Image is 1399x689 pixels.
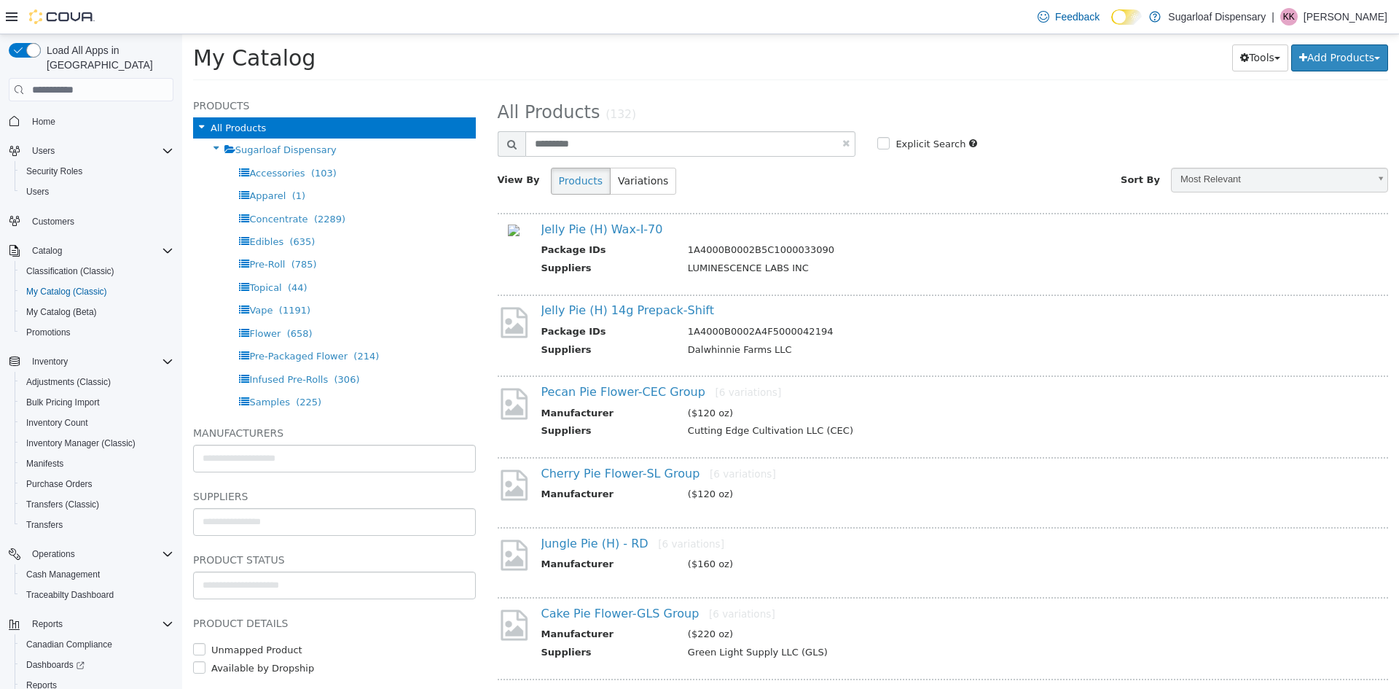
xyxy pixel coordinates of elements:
[989,133,1206,158] a: Most Relevant
[26,627,132,642] label: Available by Dropship
[15,322,179,343] button: Promotions
[15,634,179,655] button: Canadian Compliance
[26,397,100,408] span: Bulk Pricing Import
[359,653,571,667] a: MR-Sour Pie Bud Group[6 variations]
[359,389,495,408] th: Suppliers
[476,504,542,515] small: [6 variations]
[26,376,111,388] span: Adjustments (Classic)
[26,545,173,563] span: Operations
[359,209,495,227] th: Package IDs
[369,133,428,160] button: Products
[26,113,61,131] a: Home
[15,161,179,182] button: Security Roles
[3,544,179,564] button: Operations
[11,11,133,36] span: My Catalog
[26,306,97,318] span: My Catalog (Beta)
[1304,8,1387,26] p: [PERSON_NAME]
[97,270,128,281] span: (1191)
[106,248,125,259] span: (44)
[26,458,63,470] span: Manifests
[32,356,68,367] span: Inventory
[533,352,599,364] small: [6 variations]
[495,389,1174,408] td: Cutting Edge Cultivation LLC (CEC)
[316,270,348,306] img: missing-image.png
[11,454,294,471] h5: Suppliers
[359,502,542,516] a: Jungle Pie (H) - RD[6 variations]
[26,609,120,623] label: Unmapped Product
[15,474,179,494] button: Purchase Orders
[495,372,1174,390] td: ($120 oz)
[26,242,68,260] button: Catalog
[26,659,85,671] span: Dashboards
[528,434,594,445] small: [6 variations]
[67,179,125,190] span: Concentrate
[15,655,179,675] a: Dashboards
[316,573,348,609] img: missing-image.png
[26,242,173,260] span: Catalog
[20,183,173,201] span: Users
[67,362,108,373] span: Samples
[527,574,593,585] small: [6 variations]
[152,340,178,351] span: (306)
[15,182,179,202] button: Users
[41,43,173,72] span: Load All Apps in [GEOGRAPHIC_DATA]
[171,316,197,327] span: (214)
[15,454,179,474] button: Manifests
[359,308,495,327] th: Suppliers
[3,110,179,131] button: Home
[20,394,173,411] span: Bulk Pricing Import
[20,324,77,341] a: Promotions
[326,190,337,202] img: 150
[359,351,600,365] a: Pecan Pie Flower-CEC Group[6 variations]
[359,290,495,308] th: Package IDs
[67,340,146,351] span: Infused Pre-Rolls
[11,63,294,80] h5: Products
[26,589,114,601] span: Traceabilty Dashboard
[26,142,173,160] span: Users
[15,372,179,392] button: Adjustments (Classic)
[1109,10,1206,37] button: Add Products
[938,140,978,151] span: Sort By
[67,156,103,167] span: Apparel
[20,516,173,534] span: Transfers
[359,372,495,390] th: Manufacturer
[26,213,80,230] a: Customers
[15,433,179,454] button: Inventory Manager (Classic)
[359,188,481,202] a: Jelly Pie (H) Wax-I-70
[428,133,494,160] button: Variations
[20,496,173,513] span: Transfers (Classic)
[20,656,90,674] a: Dashboards
[26,353,74,370] button: Inventory
[20,414,94,432] a: Inventory Count
[26,499,99,510] span: Transfers (Classic)
[15,494,179,515] button: Transfers (Classic)
[109,225,135,235] span: (785)
[316,68,418,88] span: All Products
[26,286,107,297] span: My Catalog (Classic)
[53,110,154,121] span: Sugarloaf Dispensary
[423,74,454,87] small: (132)
[316,351,348,387] img: missing-image.png
[15,564,179,585] button: Cash Management
[26,142,60,160] button: Users
[359,593,495,611] th: Manufacturer
[26,417,88,429] span: Inventory Count
[26,353,173,370] span: Inventory
[20,283,113,300] a: My Catalog (Classic)
[20,496,105,513] a: Transfers (Classic)
[1055,9,1100,24] span: Feedback
[20,435,173,452] span: Inventory Manager (Classic)
[20,163,88,180] a: Security Roles
[316,140,358,151] span: View By
[26,265,114,277] span: Classification (Classic)
[495,290,1174,308] td: 1A4000B0002A4F5000042194
[495,209,1174,227] td: 1A4000B0002B5C1000033090
[15,302,179,322] button: My Catalog (Beta)
[20,636,173,653] span: Canadian Compliance
[3,614,179,634] button: Reports
[132,179,163,190] span: (2289)
[67,248,99,259] span: Topical
[3,141,179,161] button: Users
[26,545,81,563] button: Operations
[26,615,68,633] button: Reports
